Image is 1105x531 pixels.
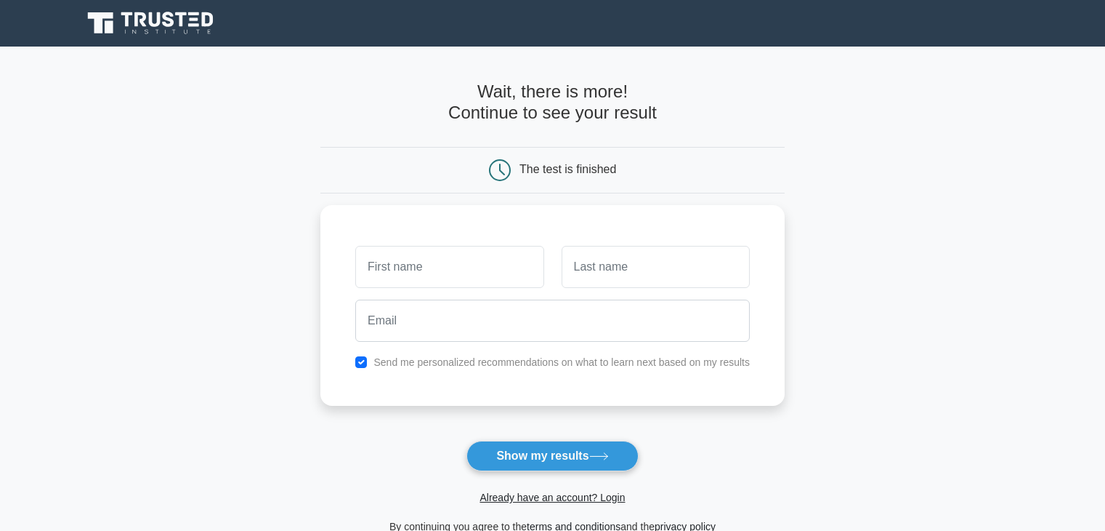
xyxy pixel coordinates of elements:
[466,441,638,471] button: Show my results
[562,246,750,288] input: Last name
[320,81,785,124] h4: Wait, there is more! Continue to see your result
[355,246,543,288] input: First name
[479,492,625,503] a: Already have an account? Login
[373,356,750,368] label: Send me personalized recommendations on what to learn next based on my results
[355,300,750,342] input: Email
[519,163,616,175] div: The test is finished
